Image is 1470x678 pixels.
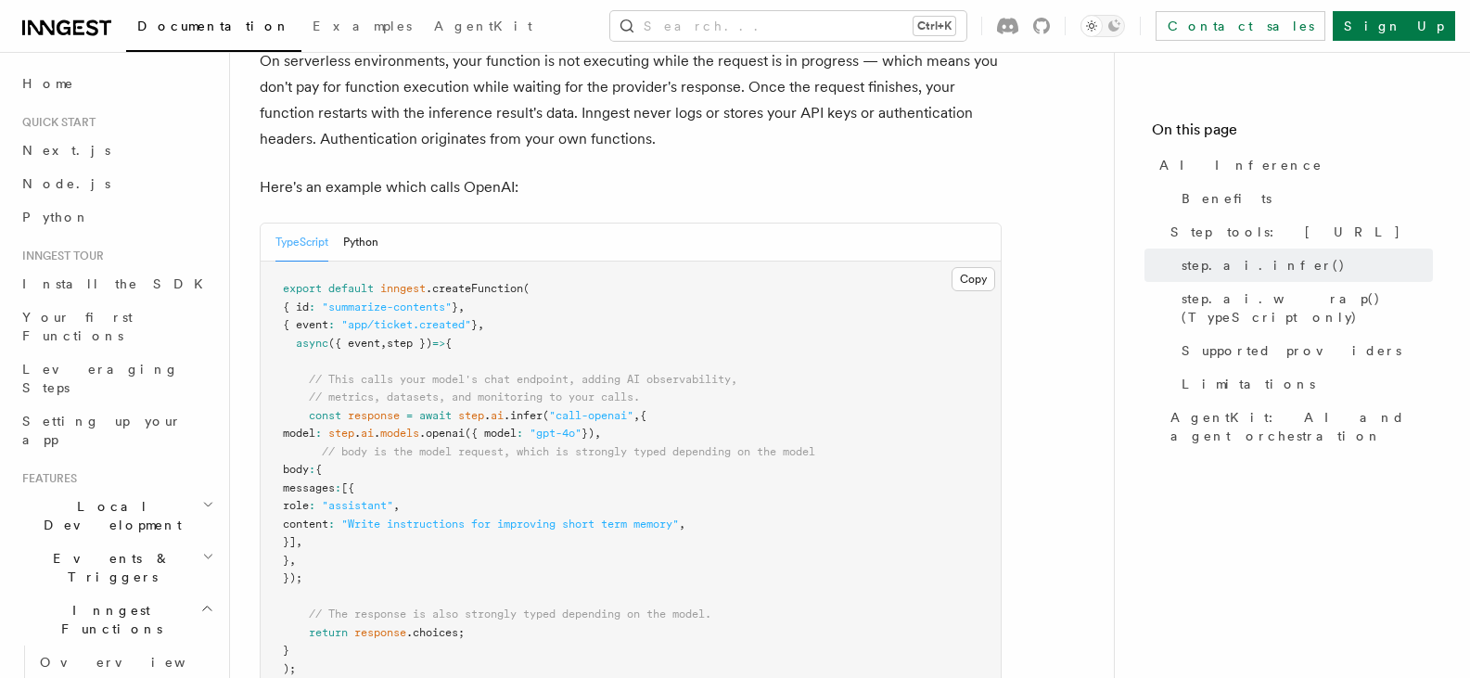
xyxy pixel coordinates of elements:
p: Here's an example which calls OpenAI: [260,174,1002,200]
a: AgentKit: AI and agent orchestration [1163,401,1433,453]
span: model [283,427,315,440]
span: .openai [419,427,465,440]
span: "summarize-contents" [322,301,452,313]
span: : [309,463,315,476]
span: : [328,318,335,331]
a: AgentKit [423,6,543,50]
span: } [283,554,289,567]
span: AgentKit [434,19,532,33]
span: Your first Functions [22,310,133,343]
span: ({ event [328,337,380,350]
span: { [640,409,646,422]
span: : [309,499,315,512]
span: ( [523,282,530,295]
span: . [354,427,361,440]
span: step [328,427,354,440]
span: , [679,518,685,531]
span: , [380,337,387,350]
span: , [594,427,601,440]
a: Your first Functions [15,301,218,352]
a: Benefits [1174,182,1433,215]
button: Events & Triggers [15,542,218,594]
a: Node.js [15,167,218,200]
h4: On this page [1152,119,1433,148]
span: ); [283,662,296,675]
span: step.ai.wrap() (TypeScript only) [1182,289,1433,326]
span: AgentKit: AI and agent orchestration [1170,408,1433,445]
span: , [296,535,302,548]
span: }); [283,571,302,584]
span: Python [22,210,90,224]
a: Python [15,200,218,234]
span: .createFunction [426,282,523,295]
a: Install the SDK [15,267,218,301]
span: Node.js [22,176,110,191]
span: ai [491,409,504,422]
span: async [296,337,328,350]
span: { [315,463,322,476]
span: => [432,337,445,350]
span: : [315,427,322,440]
span: default [328,282,374,295]
span: . [484,409,491,422]
span: Next.js [22,143,110,158]
button: Search...Ctrl+K [610,11,966,41]
a: Setting up your app [15,404,218,456]
a: step.ai.wrap() (TypeScript only) [1174,282,1433,334]
span: Leveraging Steps [22,362,179,395]
span: AI Inference [1159,156,1323,174]
span: "Write instructions for improving short term memory" [341,518,679,531]
span: = [406,409,413,422]
span: } [283,644,289,657]
button: Toggle dark mode [1080,15,1125,37]
span: messages [283,481,335,494]
span: [{ [341,481,354,494]
button: Python [343,224,378,262]
span: // metrics, datasets, and monitoring to your calls. [309,390,640,403]
span: Limitations [1182,375,1315,393]
span: , [633,409,640,422]
span: models [380,427,419,440]
span: } [471,318,478,331]
span: ({ model [465,427,517,440]
span: : [328,518,335,531]
a: Examples [301,6,423,50]
a: Sign Up [1333,11,1455,41]
button: Copy [952,267,995,291]
span: ai [361,427,374,440]
span: : [309,301,315,313]
a: Supported providers [1174,334,1433,367]
span: return [309,626,348,639]
a: Limitations [1174,367,1433,401]
span: "assistant" [322,499,393,512]
span: // The response is also strongly typed depending on the model. [309,608,711,620]
a: Next.js [15,134,218,167]
span: , [289,554,296,567]
span: Documentation [137,19,290,33]
span: { id [283,301,309,313]
span: "call-openai" [549,409,633,422]
a: AI Inference [1152,148,1433,182]
span: , [458,301,465,313]
span: { [445,337,452,350]
span: Home [22,74,74,93]
span: step.ai.infer() [1182,256,1346,275]
span: step }) [387,337,432,350]
span: { event [283,318,328,331]
span: body [283,463,309,476]
span: const [309,409,341,422]
span: Overview [40,655,231,670]
button: Inngest Functions [15,594,218,646]
span: , [478,318,484,331]
span: }] [283,535,296,548]
kbd: Ctrl+K [914,17,955,35]
span: response [354,626,406,639]
span: content [283,518,328,531]
span: // body is the model request, which is strongly typed depending on the model [322,445,815,458]
span: } [452,301,458,313]
span: .choices; [406,626,465,639]
span: Local Development [15,497,202,534]
span: role [283,499,309,512]
span: Setting up your app [22,414,182,447]
span: Supported providers [1182,341,1401,360]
